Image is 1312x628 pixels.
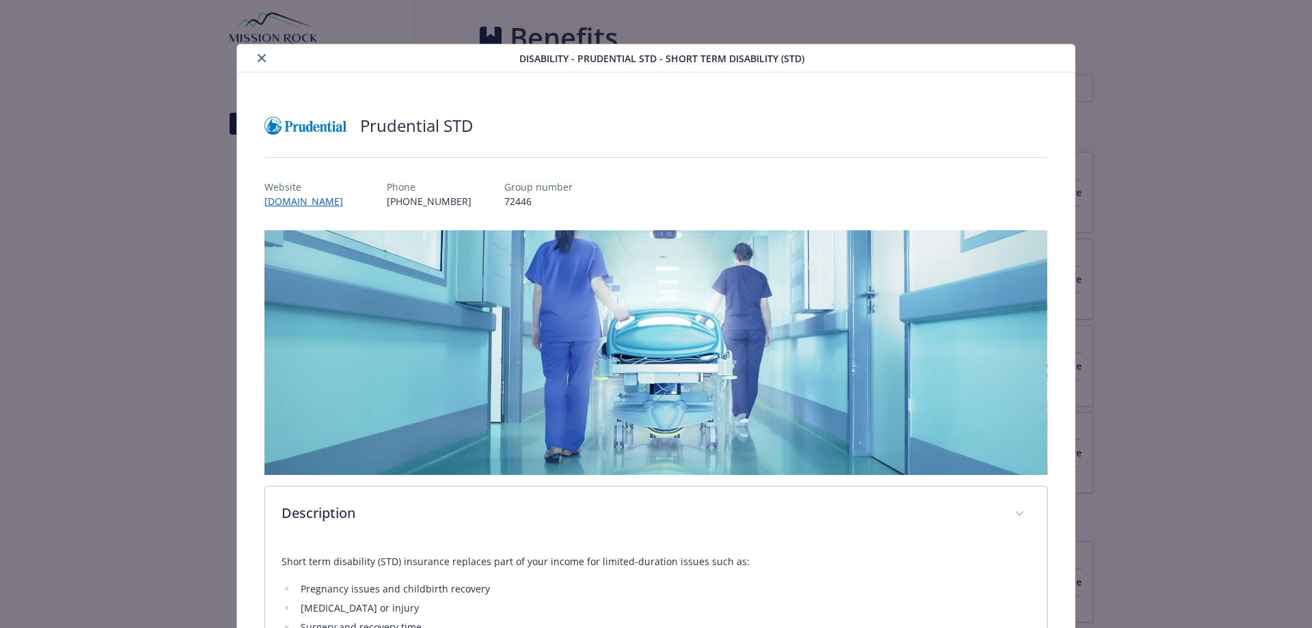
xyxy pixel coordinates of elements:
li: Pregnancy issues and childbirth recovery [297,581,1031,597]
p: 72446 [504,194,573,208]
img: Prudential Insurance Co of America [264,105,346,146]
a: [DOMAIN_NAME] [264,195,354,208]
p: Phone [387,180,471,194]
div: Description [265,487,1048,543]
p: Description [282,503,998,523]
span: Disability - Prudential STD - Short Term Disability (STD) [519,51,804,66]
h2: Prudential STD [360,114,473,137]
button: close [254,50,270,66]
img: banner [264,230,1048,475]
li: [MEDICAL_DATA] or injury [297,600,1031,616]
p: [PHONE_NUMBER] [387,194,471,208]
p: Group number [504,180,573,194]
p: Short term disability (STD) insurance replaces part of your income for limited-duration issues su... [282,554,1031,570]
p: Website [264,180,354,194]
